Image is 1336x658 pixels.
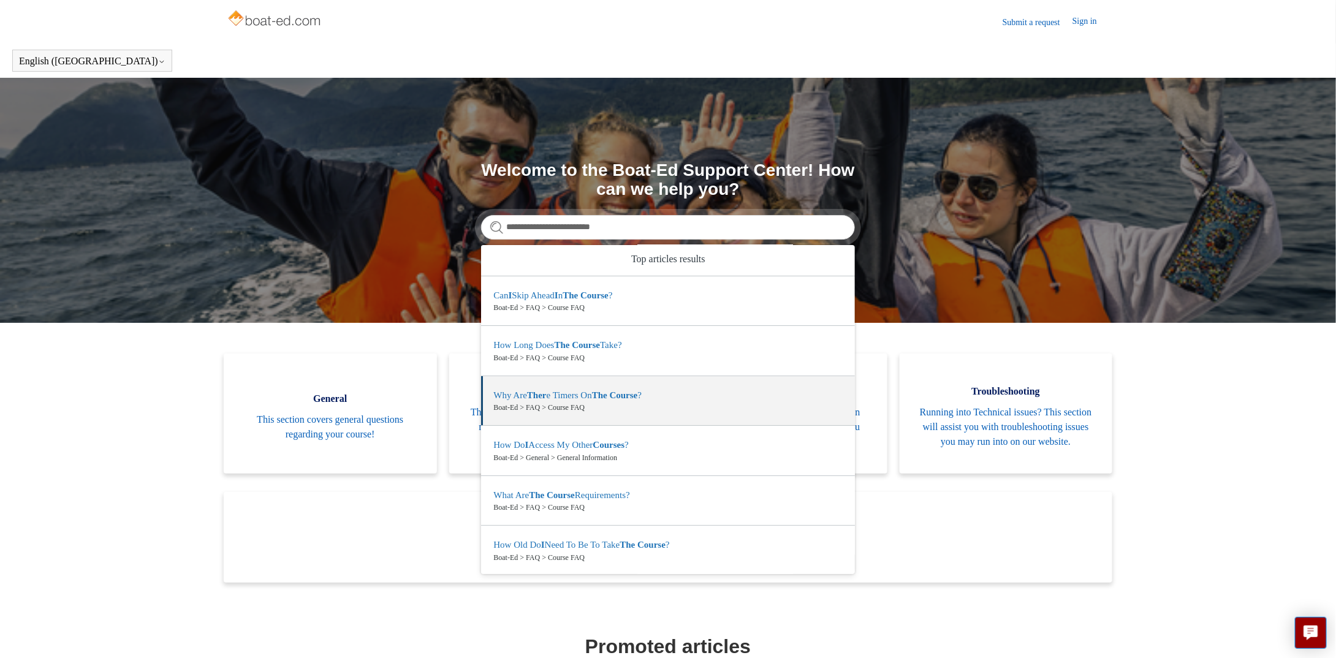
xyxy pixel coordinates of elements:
[900,354,1113,474] a: Troubleshooting Running into Technical issues? This section will assist you with troubleshooting ...
[508,290,512,300] em: I
[19,56,165,67] button: English ([GEOGRAPHIC_DATA])
[592,390,607,400] em: The
[580,290,609,300] em: Course
[242,391,419,406] span: General
[493,302,843,313] zd-autocomplete-breadcrumbs-multibrand: Boat-Ed > FAQ > Course FAQ
[493,452,843,463] zd-autocomplete-breadcrumbs-multibrand: Boat-Ed > General > General Information
[525,440,529,450] em: I
[918,384,1095,399] span: Troubleshooting
[1295,617,1327,649] button: Live chat
[493,540,669,552] zd-autocomplete-title-multibrand: Suggested result 6 How Old Do I Need To Be To Take The Course?
[242,523,1094,537] span: Replacement Card
[493,352,843,363] zd-autocomplete-breadcrumbs-multibrand: Boat-Ed > FAQ > Course FAQ
[493,552,843,563] zd-autocomplete-breadcrumbs-multibrand: Boat-Ed > FAQ > Course FAQ
[529,490,544,500] em: The
[1072,15,1109,29] a: Sign in
[554,340,569,350] em: The
[637,540,666,550] em: Course
[493,440,628,452] zd-autocomplete-title-multibrand: Suggested result 4 How Do I Access My Other Courses?
[481,243,855,276] zd-autocomplete-header: Top articles results
[449,354,662,474] a: FAQ This section will answer questions that you may have that have already been asked before!
[481,161,855,199] h1: Welcome to the Boat-Ed Support Center! How can we help you?
[572,340,600,350] em: Course
[224,354,437,474] a: General This section covers general questions regarding your course!
[493,402,843,413] zd-autocomplete-breadcrumbs-multibrand: Boat-Ed > FAQ > Course FAQ
[468,405,644,449] span: This section will answer questions that you may have that have already been asked before!
[493,340,621,352] zd-autocomplete-title-multibrand: Suggested result 2 How Long Does The Course Take?
[224,492,1112,583] a: Replacement Card Here you will find state contact information and how to replace your card.
[527,390,547,400] em: Ther
[1003,16,1072,29] a: Submit a request
[593,440,624,450] em: Courses
[620,540,635,550] em: The
[493,502,843,513] zd-autocomplete-breadcrumbs-multibrand: Boat-Ed > FAQ > Course FAQ
[468,384,644,399] span: FAQ
[541,540,545,550] em: I
[242,543,1094,558] span: Here you will find state contact information and how to replace your card.
[609,390,637,400] em: Course
[242,412,419,442] span: This section covers general questions regarding your course!
[555,290,558,300] em: I
[493,290,612,303] zd-autocomplete-title-multibrand: Suggested result 1 Can I Skip Ahead In The Course?
[227,7,324,32] img: Boat-Ed Help Center home page
[563,290,578,300] em: The
[481,215,855,240] input: Search
[493,390,642,403] zd-autocomplete-title-multibrand: Suggested result 3 Why Are There Timers On The Course?
[918,405,1095,449] span: Running into Technical issues? This section will assist you with troubleshooting issues you may r...
[547,490,575,500] em: Course
[493,490,629,502] zd-autocomplete-title-multibrand: Suggested result 5 What Are The Course Requirements?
